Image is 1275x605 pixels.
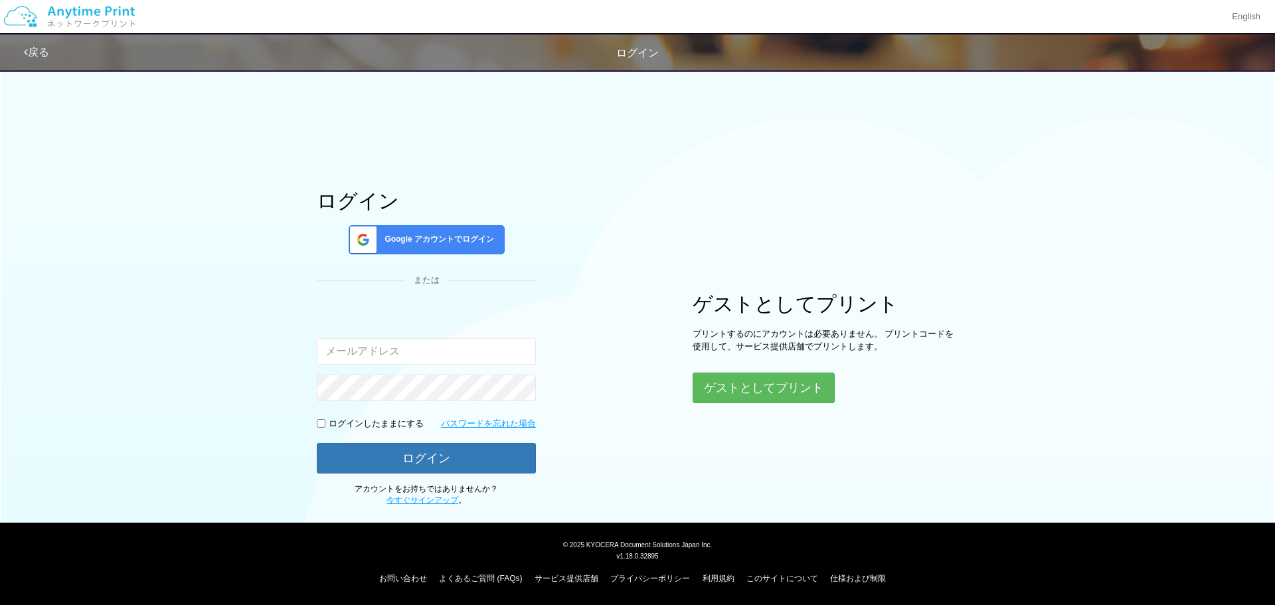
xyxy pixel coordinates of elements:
a: 今すぐサインアップ [386,495,458,505]
p: プリントするのにアカウントは必要ありません。 プリントコードを使用して、サービス提供店舗でプリントします。 [693,328,958,353]
a: 仕様および制限 [830,574,886,583]
a: 利用規約 [703,574,734,583]
span: v1.18.0.32895 [616,552,658,560]
a: このサイトについて [746,574,818,583]
p: ログインしたままにする [329,418,424,430]
a: 戻る [24,46,49,58]
span: 。 [386,495,466,505]
a: プライバシーポリシー [610,574,690,583]
button: ゲストとしてプリント [693,373,835,403]
h1: ゲストとしてプリント [693,293,958,315]
div: または [317,274,536,287]
input: メールアドレス [317,338,536,365]
span: © 2025 KYOCERA Document Solutions Japan Inc. [563,540,713,549]
a: よくあるご質問 (FAQs) [439,574,522,583]
h1: ログイン [317,190,536,212]
a: サービス提供店舗 [535,574,598,583]
button: ログイン [317,443,536,474]
span: Google アカウントでログイン [379,234,494,245]
p: アカウントをお持ちではありませんか？ [317,483,536,506]
a: パスワードを忘れた場合 [441,418,536,430]
span: ログイン [616,47,659,58]
a: お問い合わせ [379,574,427,583]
